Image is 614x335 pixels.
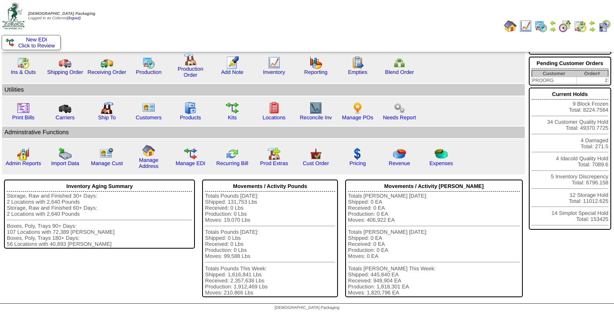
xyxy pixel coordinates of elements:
[176,160,205,166] a: Manage EDI
[142,56,155,69] img: calendarprod.gif
[550,20,556,26] img: arrowleft.gif
[589,26,596,33] img: arrowright.gif
[274,306,339,310] span: [DEMOGRAPHIC_DATA] Packaging
[139,157,159,169] a: Manage Address
[136,69,162,75] a: Production
[309,102,322,114] img: line_graph2.gif
[348,69,367,75] a: Empties
[184,53,197,66] img: factory.gif
[100,56,113,69] img: truck2.gif
[2,127,525,138] td: Adminstrative Functions
[393,147,406,160] img: pie_chart.png
[348,193,520,296] div: Totals [PERSON_NAME] [DATE]: Shipped: 0 EA Received: 0 EA Production: 0 EA Moves: 406,922 EA Tota...
[142,144,155,157] img: home.gif
[17,102,30,114] img: invoice2.gif
[59,147,72,160] img: import.gif
[351,147,364,160] img: dollar.gif
[574,20,587,33] img: calendarinout.gif
[309,147,322,160] img: cust_order.png
[28,12,95,20] span: Logged in as Colerost
[435,147,448,160] img: pie_chart2.png
[342,114,373,121] a: Manage POs
[504,20,517,33] img: home.gif
[178,66,203,78] a: Production Order
[28,12,95,16] span: [DEMOGRAPHIC_DATA] Packaging
[7,181,192,192] div: Inventory Aging Summary
[221,69,244,75] a: Add Note
[228,114,237,121] a: Kits
[17,147,30,160] img: graph2.png
[532,70,576,77] th: Customer
[268,147,280,160] img: prodextras.gif
[532,89,609,100] div: Current Holds
[589,20,596,26] img: arrowleft.gif
[205,193,335,296] div: Totals Pounds [DATE]: Shipped: 131,753 Lbs Received: 0 Lbs Production: 0 Lbs Moves: 19,070 Lbs To...
[351,102,364,114] img: po.png
[17,56,30,69] img: calendarinout.gif
[226,56,239,69] img: orders.gif
[136,114,162,121] a: Customers
[304,69,327,75] a: Reporting
[6,37,56,49] a: New EDI Click to Review
[430,160,453,166] a: Expenses
[532,58,609,69] div: Pending Customer Orders
[532,77,576,84] td: PROORG
[180,114,201,121] a: Products
[216,160,248,166] a: Recurring Bill
[576,70,608,77] th: Order#
[268,56,280,69] img: line_graph.gif
[67,16,81,20] a: (logout)
[7,193,192,247] div: Storage, Raw and Finished 30+ Days: 2 Locations with 2,640 Pounds Storage, Raw and Finished 60+ D...
[519,20,532,33] img: line_graph.gif
[389,160,410,166] a: Revenue
[260,160,288,166] a: Prod Extras
[300,114,332,121] a: Reconcile Inv
[303,160,329,166] a: Cust Order
[529,88,612,230] div: 9 Block Frozen Total: 8224.7564 34 Customer Quality Hold Total: 49370.7725 4 Damaged Total: 271.5...
[59,102,72,114] img: truck3.gif
[59,56,72,69] img: truck.gif
[262,114,285,121] a: Locations
[184,102,197,114] img: cabinet.gif
[2,84,525,96] td: Utilities
[350,160,366,166] a: Pricing
[6,43,56,49] span: Click to Review
[100,147,115,160] img: managecust.png
[98,114,116,121] a: Ship To
[550,26,556,33] img: arrowright.gif
[11,69,36,75] a: Ins & Outs
[393,102,406,114] img: workflow.png
[12,114,35,121] a: Print Bills
[226,102,239,114] img: workflow.gif
[576,77,608,84] td: 2
[383,114,416,121] a: Needs Report
[309,56,322,69] img: graph.gif
[26,37,47,43] span: New EDI
[51,160,79,166] a: Import Data
[205,181,335,192] div: Movements / Activity Pounds
[598,20,611,33] img: calendarcustomer.gif
[91,160,123,166] a: Manage Cust
[6,160,41,166] a: Admin Reports
[47,69,83,75] a: Shipping Order
[348,181,520,192] div: Movements / Activity [PERSON_NAME]
[559,20,571,33] img: calendarblend.gif
[6,39,14,47] img: ediSmall.gif
[88,69,126,75] a: Receiving Order
[393,56,406,69] img: network.png
[100,102,113,114] img: factory2.gif
[385,69,414,75] a: Blend Order
[226,147,239,160] img: reconcile.gif
[351,56,364,69] img: workorder.gif
[142,102,155,114] img: customers.gif
[55,114,74,121] a: Carriers
[184,147,197,160] img: edi.gif
[2,2,25,29] img: zoroco-logo-small.webp
[534,20,547,33] img: calendarprod.gif
[263,69,285,75] a: Inventory
[268,102,280,114] img: locations.gif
